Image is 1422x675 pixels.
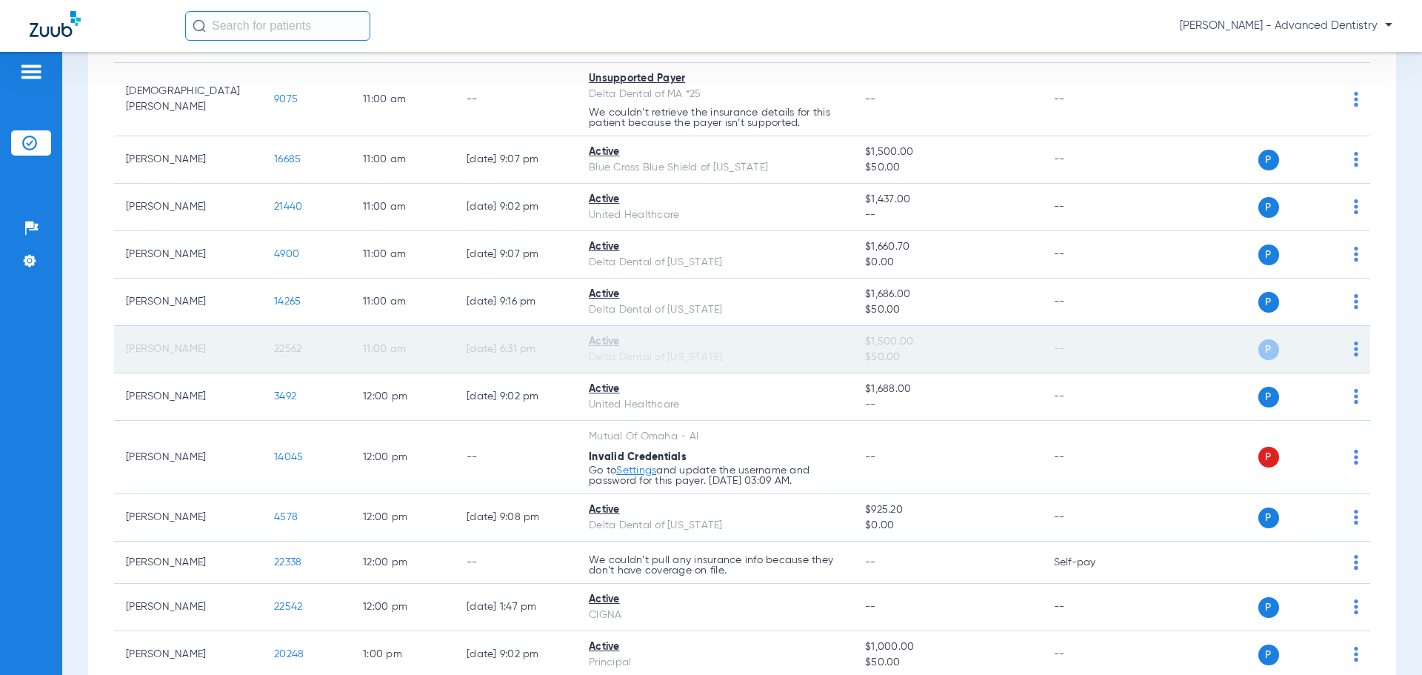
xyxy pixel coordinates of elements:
img: group-dot-blue.svg [1354,555,1358,570]
span: $1,000.00 [865,639,1029,655]
td: [PERSON_NAME] [114,421,262,494]
p: We couldn’t retrieve the insurance details for this patient because the payer isn’t supported. [589,107,841,128]
td: -- [1042,584,1142,631]
td: -- [1042,231,1142,279]
img: group-dot-blue.svg [1354,199,1358,214]
span: [PERSON_NAME] - Advanced Dentistry [1180,19,1392,33]
td: -- [455,63,577,136]
input: Search for patients [185,11,370,41]
span: $1,686.00 [865,287,1029,302]
td: 12:00 PM [351,494,455,542]
div: Active [589,334,841,350]
td: [PERSON_NAME] [114,184,262,231]
div: Active [589,144,841,160]
img: group-dot-blue.svg [1354,510,1358,525]
img: hamburger-icon [19,63,43,81]
div: Active [589,502,841,518]
div: CIGNA [589,608,841,623]
td: 11:00 AM [351,63,455,136]
img: group-dot-blue.svg [1354,92,1358,107]
div: Delta Dental of [US_STATE] [589,302,841,318]
td: -- [1042,494,1142,542]
span: P [1258,245,1279,265]
div: Active [589,639,841,655]
td: 12:00 PM [351,373,455,421]
td: 12:00 PM [351,421,455,494]
span: 22562 [274,344,301,354]
span: $1,500.00 [865,144,1029,160]
div: Blue Cross Blue Shield of [US_STATE] [589,160,841,176]
span: 4900 [274,249,299,259]
span: $50.00 [865,350,1029,365]
div: Principal [589,655,841,671]
span: $50.00 [865,302,1029,318]
span: 14045 [274,452,303,462]
div: Mutual Of Omaha - AI [589,429,841,445]
td: 11:00 AM [351,184,455,231]
td: [PERSON_NAME] [114,373,262,421]
span: 20248 [274,649,304,659]
div: Delta Dental of [US_STATE] [589,255,841,270]
td: [DEMOGRAPHIC_DATA][PERSON_NAME] [114,63,262,136]
td: [DATE] 6:31 PM [455,326,577,373]
td: [PERSON_NAME] [114,231,262,279]
div: Active [589,192,841,207]
span: 22542 [274,602,302,612]
span: 22338 [274,557,301,568]
img: group-dot-blue.svg [1354,450,1358,465]
img: group-dot-blue.svg [1354,342,1358,356]
td: 11:00 AM [351,326,455,373]
span: $1,437.00 [865,192,1029,207]
span: 16685 [274,154,301,164]
td: -- [1042,184,1142,231]
span: $925.20 [865,502,1029,518]
div: Delta Dental of [US_STATE] [589,518,841,533]
span: P [1258,197,1279,218]
a: Settings [616,465,656,476]
td: [DATE] 9:16 PM [455,279,577,326]
img: group-dot-blue.svg [1354,389,1358,404]
span: 3492 [274,391,296,402]
td: [DATE] 9:07 PM [455,231,577,279]
div: Active [589,287,841,302]
span: 9075 [274,94,298,104]
td: [DATE] 9:02 PM [455,184,577,231]
span: P [1258,645,1279,665]
span: -- [865,207,1029,223]
p: Go to and update the username and password for this payer. [DATE] 03:09 AM. [589,465,841,486]
span: $50.00 [865,160,1029,176]
td: [DATE] 1:47 PM [455,584,577,631]
span: -- [865,397,1029,413]
span: P [1258,292,1279,313]
div: Active [589,239,841,255]
img: group-dot-blue.svg [1354,647,1358,662]
p: We couldn’t pull any insurance info because they don’t have coverage on file. [589,555,841,576]
div: Delta Dental of MA *25 [589,87,841,102]
span: $0.00 [865,255,1029,270]
td: [PERSON_NAME] [114,584,262,631]
td: Self-pay [1042,542,1142,584]
span: P [1258,387,1279,408]
span: $1,660.70 [865,239,1029,255]
td: [PERSON_NAME] [114,494,262,542]
span: 14265 [274,296,301,307]
span: $0.00 [865,518,1029,533]
span: P [1258,150,1279,170]
span: -- [865,94,876,104]
span: $50.00 [865,655,1029,671]
img: group-dot-blue.svg [1354,599,1358,614]
td: -- [455,421,577,494]
img: Search Icon [193,19,206,33]
td: 12:00 PM [351,584,455,631]
span: 21440 [274,202,302,212]
td: -- [1042,279,1142,326]
td: [PERSON_NAME] [114,136,262,184]
td: [PERSON_NAME] [114,326,262,373]
img: group-dot-blue.svg [1354,247,1358,262]
td: [DATE] 9:07 PM [455,136,577,184]
div: Unsupported Payer [589,71,841,87]
span: P [1258,339,1279,360]
span: -- [865,557,876,568]
td: 12:00 PM [351,542,455,584]
div: United Healthcare [589,207,841,223]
